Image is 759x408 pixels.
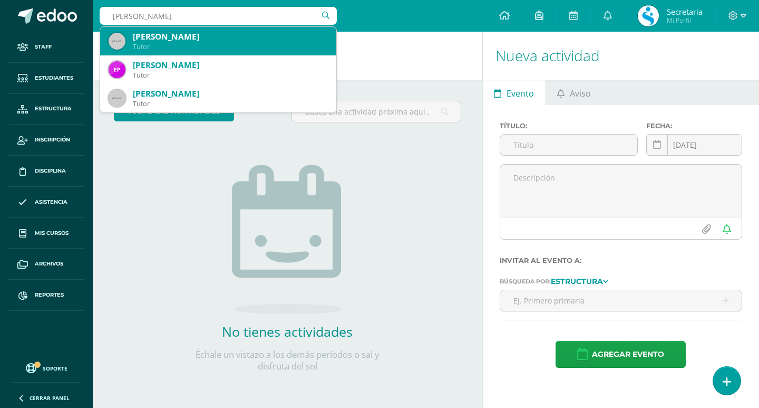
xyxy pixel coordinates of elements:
[546,80,602,105] a: Aviso
[133,31,328,42] div: [PERSON_NAME]
[35,229,69,238] span: Mis cursos
[8,187,84,218] a: Asistencia
[592,341,664,367] span: Agregar evento
[507,81,534,106] span: Evento
[35,260,63,268] span: Archivos
[8,156,84,187] a: Disciplina
[292,101,460,122] input: Busca una actividad próxima aquí...
[570,81,591,106] span: Aviso
[109,90,125,107] img: 45x45
[8,280,84,311] a: Reportes
[8,249,84,280] a: Archivos
[8,94,84,125] a: Estructura
[500,122,638,130] label: Título:
[109,61,125,78] img: 9891ff17ec57fe99681bd1a9767b932b.png
[133,60,328,71] div: [PERSON_NAME]
[667,16,703,25] span: Mi Perfil
[232,165,343,314] img: no_activities.png
[109,33,125,50] img: 45x45
[483,80,546,105] a: Evento
[35,198,67,206] span: Asistencia
[646,122,742,130] label: Fecha:
[551,277,608,284] a: Estructura
[8,63,84,94] a: Estudiantes
[8,218,84,249] a: Mis cursos
[35,167,66,175] span: Disciplina
[500,290,742,311] input: Ej. Primero primaria
[8,32,84,63] a: Staff
[500,257,742,264] label: Invitar al evento a:
[500,135,637,155] input: Título
[647,135,742,155] input: Fecha de entrega
[638,5,659,26] img: 7ca4a2cca2c7d0437e787d4b01e06a03.png
[551,277,603,286] strong: Estructura
[35,74,73,82] span: Estudiantes
[35,136,70,144] span: Inscripción
[13,360,80,375] a: Soporte
[133,71,328,80] div: Tutor
[133,99,328,108] div: Tutor
[133,88,328,99] div: [PERSON_NAME]
[100,7,337,25] input: Busca un usuario...
[35,43,52,51] span: Staff
[667,6,703,17] span: Secretaria
[30,394,70,402] span: Cerrar panel
[500,278,551,285] span: Búsqueda por:
[495,32,746,80] h1: Nueva actividad
[8,125,84,156] a: Inscripción
[35,291,64,299] span: Reportes
[556,341,686,368] button: Agregar evento
[43,365,67,372] span: Soporte
[182,349,393,372] p: Échale un vistazo a los demás períodos o sal y disfruta del sol
[133,42,328,51] div: Tutor
[182,322,393,340] h2: No tienes actividades
[35,105,72,113] span: Estructura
